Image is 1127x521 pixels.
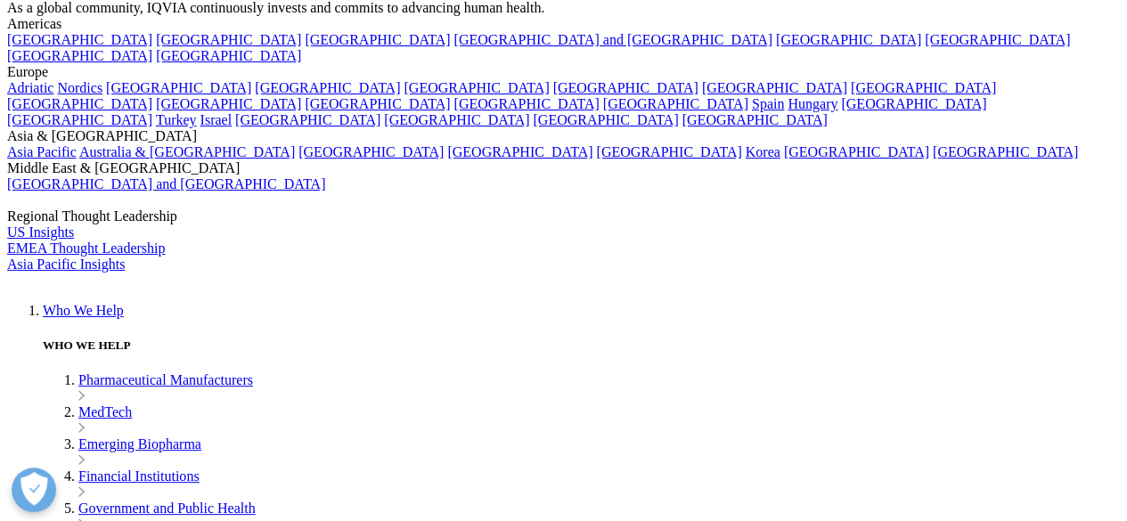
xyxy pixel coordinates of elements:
a: [GEOGRAPHIC_DATA] and [GEOGRAPHIC_DATA] [453,32,772,47]
div: Regional Thought Leadership [7,208,1120,224]
a: Government and Public Health [78,501,256,516]
a: [GEOGRAPHIC_DATA] [255,80,400,95]
a: [GEOGRAPHIC_DATA] [7,112,152,127]
a: Turkey [156,112,197,127]
a: [GEOGRAPHIC_DATA] [925,32,1070,47]
a: Who We Help [43,303,124,318]
a: [GEOGRAPHIC_DATA] [7,32,152,47]
a: [GEOGRAPHIC_DATA] [156,48,301,63]
a: Israel [200,112,233,127]
a: [GEOGRAPHIC_DATA] [682,112,828,127]
button: Open Preferences [12,468,56,512]
a: Hungary [788,96,837,111]
a: Financial Institutions [78,468,200,484]
a: [GEOGRAPHIC_DATA] and [GEOGRAPHIC_DATA] [7,176,325,191]
a: [GEOGRAPHIC_DATA] [106,80,251,95]
a: [GEOGRAPHIC_DATA] [784,144,929,159]
a: [GEOGRAPHIC_DATA] [933,144,1078,159]
a: Asia Pacific [7,144,77,159]
a: [GEOGRAPHIC_DATA] [702,80,847,95]
a: Asia Pacific Insights [7,256,125,272]
a: [GEOGRAPHIC_DATA] [533,112,678,127]
a: [GEOGRAPHIC_DATA] [851,80,996,95]
a: [GEOGRAPHIC_DATA] [305,32,450,47]
a: [GEOGRAPHIC_DATA] [156,32,301,47]
a: US Insights [7,224,74,240]
a: [GEOGRAPHIC_DATA] [298,144,444,159]
a: Adriatic [7,80,53,95]
a: [GEOGRAPHIC_DATA] [447,144,592,159]
a: [GEOGRAPHIC_DATA] [776,32,921,47]
a: Emerging Biopharma [78,436,201,452]
a: [GEOGRAPHIC_DATA] [553,80,698,95]
a: MedTech [78,404,132,419]
a: Pharmaceutical Manufacturers [78,372,253,387]
a: [GEOGRAPHIC_DATA] [235,112,380,127]
a: [GEOGRAPHIC_DATA] [841,96,986,111]
a: [GEOGRAPHIC_DATA] [156,96,301,111]
a: [GEOGRAPHIC_DATA] [596,144,741,159]
a: [GEOGRAPHIC_DATA] [404,80,549,95]
a: [GEOGRAPHIC_DATA] [453,96,599,111]
a: [GEOGRAPHIC_DATA] [305,96,450,111]
a: [GEOGRAPHIC_DATA] [7,96,152,111]
a: [GEOGRAPHIC_DATA] [7,48,152,63]
div: Europe [7,64,1120,80]
div: Middle East & [GEOGRAPHIC_DATA] [7,160,1120,176]
a: Australia & [GEOGRAPHIC_DATA] [79,144,295,159]
a: [GEOGRAPHIC_DATA] [384,112,529,127]
a: Spain [752,96,784,111]
a: [GEOGRAPHIC_DATA] [603,96,748,111]
a: Korea [746,144,780,159]
a: Nordics [57,80,102,95]
div: Americas [7,16,1120,32]
h5: WHO WE HELP [43,338,1120,353]
div: Asia & [GEOGRAPHIC_DATA] [7,128,1120,144]
a: EMEA Thought Leadership [7,240,165,256]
